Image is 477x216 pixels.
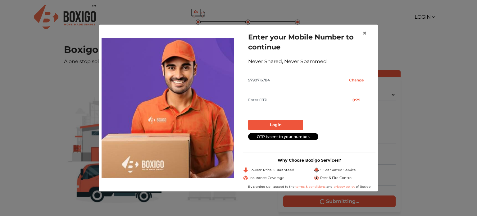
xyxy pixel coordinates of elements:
[249,175,284,181] span: Insurance Coverage
[342,75,370,85] input: Change
[248,95,342,105] input: Enter OTP
[295,185,326,189] a: terms & conditions
[248,32,370,52] h1: Enter your Mobile Number to continue
[249,168,294,173] span: Lowest Price Guaranteed
[248,58,370,65] div: Never Shared, Never Spammed
[243,184,375,189] div: By signing up I accept to the and of Boxigo
[248,75,342,85] input: Mobile No
[357,25,372,42] button: Close
[320,175,352,181] span: Pest & Fire Control
[248,133,318,140] div: OTP is sent to your number.
[362,29,367,38] span: ×
[102,38,234,177] img: storage-img
[243,158,375,163] h3: Why Choose Boxigo Services?
[248,120,303,130] button: Login
[320,168,356,173] span: 5 Star Rated Service
[333,185,356,189] a: privacy policy
[342,95,370,105] button: 0:29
